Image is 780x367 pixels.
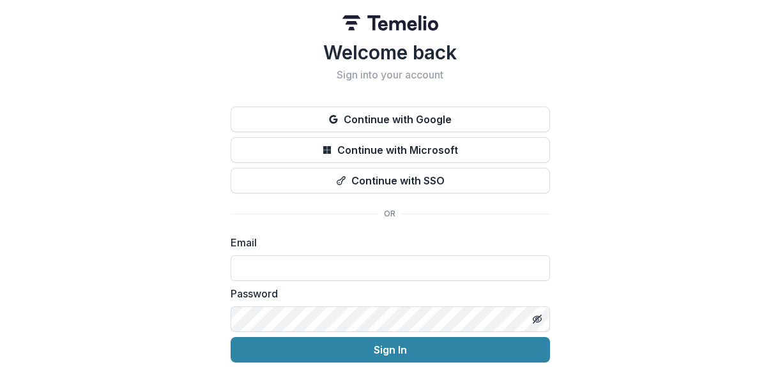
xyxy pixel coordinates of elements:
img: Temelio [342,15,438,31]
label: Password [231,286,542,301]
button: Continue with Google [231,107,550,132]
label: Email [231,235,542,250]
button: Toggle password visibility [527,309,547,329]
h1: Welcome back [231,41,550,64]
h2: Sign into your account [231,69,550,81]
button: Continue with Microsoft [231,137,550,163]
button: Continue with SSO [231,168,550,193]
button: Sign In [231,337,550,363]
